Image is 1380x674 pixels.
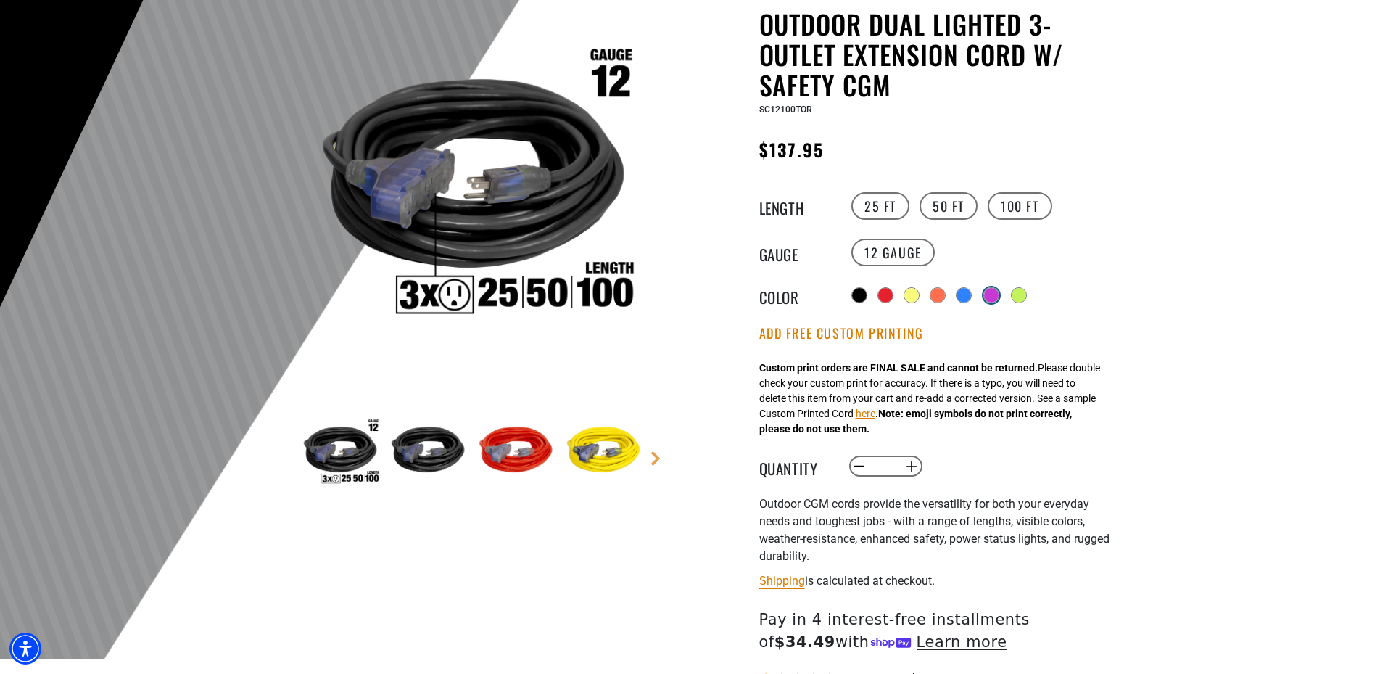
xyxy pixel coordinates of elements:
[474,411,558,495] img: red
[759,408,1072,435] strong: Note: emoji symbols do not print correctly, please do not use them.
[851,239,935,266] label: 12 Gauge
[851,192,909,220] label: 25 FT
[759,136,825,163] span: $137.95
[759,326,924,342] button: Add Free Custom Printing
[759,243,832,262] legend: Gauge
[759,286,832,305] legend: Color
[561,411,645,495] img: neon yellow
[759,457,832,476] label: Quantity
[759,574,805,588] a: Shipping
[988,192,1052,220] label: 100 FT
[759,497,1110,563] span: Outdoor CGM cords provide the versatility for both your everyday needs and toughest jobs - with a...
[386,411,470,495] img: black
[759,9,1115,100] h1: Outdoor Dual Lighted 3-Outlet Extension Cord w/ Safety CGM
[9,633,41,665] div: Accessibility Menu
[759,104,812,115] span: SC12100TOR
[759,197,832,215] legend: Length
[759,361,1100,437] div: Please double check your custom print for accuracy. If there is a typo, you will need to delete t...
[759,571,1115,591] div: is calculated at checkout.
[648,451,663,466] a: Next
[856,406,875,422] button: here
[759,362,1038,374] strong: Custom print orders are FINAL SALE and cannot be returned.
[920,192,978,220] label: 50 FT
